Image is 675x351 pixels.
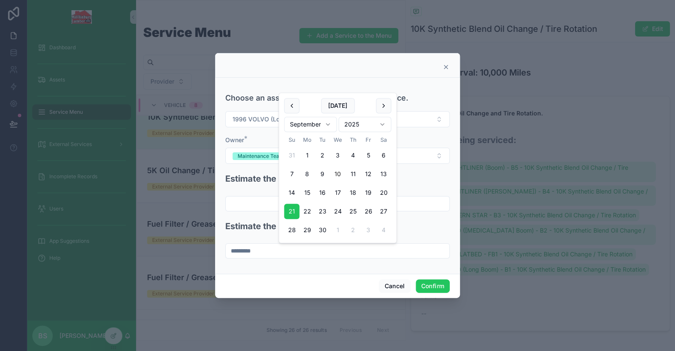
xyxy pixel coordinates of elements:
[360,148,376,163] button: Friday, September 5th, 2025
[345,185,360,200] button: Thursday, September 18th, 2025
[376,222,391,238] button: Saturday, October 4th, 2025
[416,279,450,293] button: Confirm
[321,98,355,113] button: [DATE]
[284,204,299,219] button: Sunday, September 21st, 2025, selected
[330,185,345,200] button: Wednesday, September 17th, 2025
[376,148,391,163] button: Saturday, September 6th, 2025
[299,166,315,182] button: Monday, September 8th, 2025
[225,173,383,185] h2: Estimate the Odometer of Last Service
[345,204,360,219] button: Thursday, September 25th, 2025
[376,204,391,219] button: Saturday, September 27th, 2025
[315,222,330,238] button: Tuesday, September 30th, 2025
[330,222,345,238] button: Wednesday, October 1st, 2025
[225,148,450,164] button: Select Button
[315,135,330,144] th: Tuesday
[284,185,299,200] button: Sunday, September 14th, 2025
[284,148,299,163] button: Sunday, August 31st, 2025
[225,221,361,233] h2: Estimate the Date of Last Service
[299,135,315,144] th: Monday
[330,204,345,219] button: Wednesday, September 24th, 2025
[315,166,330,182] button: Tuesday, September 9th, 2025
[345,148,360,163] button: Thursday, September 4th, 2025
[315,204,330,219] button: Tuesday, September 23rd, 2025
[376,135,391,144] th: Saturday
[238,152,284,160] div: Maintenance Team
[299,185,315,200] button: Monday, September 15th, 2025
[330,166,345,182] button: Today, Wednesday, September 10th, 2025
[284,222,299,238] button: Sunday, September 28th, 2025
[225,136,244,143] span: Owner
[360,185,376,200] button: Friday, September 19th, 2025
[360,166,376,182] button: Friday, September 12th, 2025
[345,166,360,182] button: Thursday, September 11th, 2025
[315,185,330,200] button: Tuesday, September 16th, 2025
[299,204,315,219] button: Monday, September 22nd, 2025
[345,222,360,238] button: Thursday, October 2nd, 2025
[284,135,391,238] table: September 2025
[360,135,376,144] th: Friday
[379,279,410,293] button: Cancel
[284,135,299,144] th: Sunday
[284,166,299,182] button: Sunday, September 7th, 2025
[225,92,408,104] h3: Choose an asset that is available for this Service.
[299,148,315,163] button: Monday, September 1st, 2025
[330,135,345,144] th: Wednesday
[299,222,315,238] button: Monday, September 29th, 2025
[330,148,345,163] button: Wednesday, September 3rd, 2025
[225,111,450,127] button: Select Button
[315,148,330,163] button: Tuesday, September 2nd, 2025
[360,222,376,238] button: Friday, October 3rd, 2025
[376,166,391,182] button: Saturday, September 13th, 2025
[233,115,319,124] span: 1996 VOLVO (Long Boom) - B1
[376,185,391,200] button: Saturday, September 20th, 2025
[345,135,360,144] th: Thursday
[360,204,376,219] button: Friday, September 26th, 2025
